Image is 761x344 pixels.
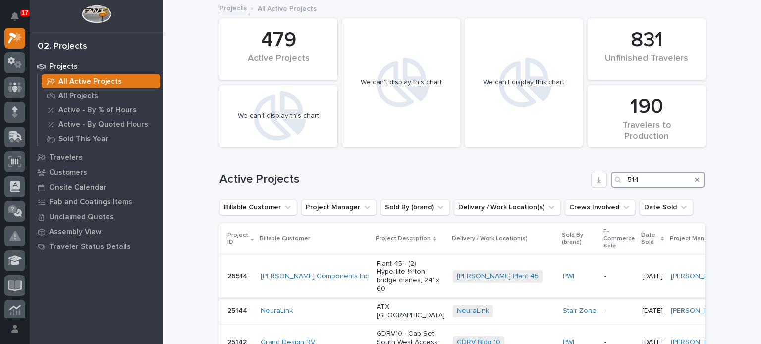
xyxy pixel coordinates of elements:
[611,172,705,188] input: Search
[49,62,78,71] p: Projects
[58,92,98,100] p: All Projects
[30,224,163,239] a: Assembly View
[670,233,717,244] p: Project Manager
[49,168,87,177] p: Customers
[483,78,564,87] div: We can't display this chart
[603,226,635,251] p: E-Commerce Sale
[604,307,634,315] p: -
[301,199,377,215] button: Project Manager
[30,195,163,209] a: Fab and Coatings Items
[58,77,122,86] p: All Active Projects
[38,74,163,88] a: All Active Projects
[49,198,132,207] p: Fab and Coatings Items
[457,272,539,281] a: [PERSON_NAME] Plant 45
[377,303,445,320] p: ATX [GEOGRAPHIC_DATA]
[227,270,249,281] p: 26514
[562,230,598,248] p: Sold By (brand)
[82,5,111,23] img: Workspace Logo
[22,9,28,16] p: 17
[376,233,431,244] p: Project Description
[227,230,248,248] p: Project ID
[219,172,587,187] h1: Active Projects
[4,6,25,27] button: Notifications
[58,135,109,144] p: Sold This Year
[12,12,25,28] div: Notifications17
[219,2,247,13] a: Projects
[258,2,317,13] p: All Active Projects
[236,53,321,74] div: Active Projects
[604,120,689,141] div: Travelers to Production
[38,117,163,131] a: Active - By Quoted Hours
[261,272,369,281] a: [PERSON_NAME] Components Inc
[30,180,163,195] a: Onsite Calendar
[49,213,114,222] p: Unclaimed Quotes
[49,153,83,162] p: Travelers
[565,199,636,215] button: Crews Involved
[49,243,131,251] p: Traveler Status Details
[38,103,163,117] a: Active - By % of Hours
[377,260,445,293] p: Plant 45 - (2) Hyperlite ¼ ton bridge cranes; 24’ x 60’
[641,230,658,248] p: Date Sold
[38,41,87,52] div: 02. Projects
[361,78,442,87] div: We can't display this chart
[58,106,137,115] p: Active - By % of Hours
[671,272,725,281] a: [PERSON_NAME]
[49,228,101,237] p: Assembly View
[227,305,249,315] p: 25144
[604,53,689,74] div: Unfinished Travelers
[30,150,163,165] a: Travelers
[219,254,741,297] tr: 2651426514 [PERSON_NAME] Components Inc Plant 45 - (2) Hyperlite ¼ ton bridge cranes; 24’ x 60’[P...
[563,272,574,281] a: PWI
[261,307,293,315] a: NeuraLink
[238,112,319,120] div: We can't display this chart
[38,89,163,102] a: All Projects
[604,272,634,281] p: -
[642,272,663,281] p: [DATE]
[30,59,163,74] a: Projects
[38,132,163,146] a: Sold This Year
[604,28,689,52] div: 831
[452,233,528,244] p: Delivery / Work Location(s)
[219,298,741,325] tr: 2514425144 NeuraLink ATX [GEOGRAPHIC_DATA]NeuraLink Stair Zone -[DATE][PERSON_NAME]
[58,120,148,129] p: Active - By Quoted Hours
[260,233,310,244] p: Billable Customer
[457,307,489,315] a: NeuraLink
[604,95,689,119] div: 190
[671,307,725,315] a: [PERSON_NAME]
[30,209,163,224] a: Unclaimed Quotes
[219,199,297,215] button: Billable Customer
[236,28,321,52] div: 479
[380,199,450,215] button: Sold By (brand)
[640,199,693,215] button: Date Sold
[563,307,597,315] a: Stair Zone
[454,199,561,215] button: Delivery / Work Location(s)
[30,165,163,180] a: Customers
[30,239,163,254] a: Traveler Status Details
[642,307,663,315] p: [DATE]
[49,183,107,192] p: Onsite Calendar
